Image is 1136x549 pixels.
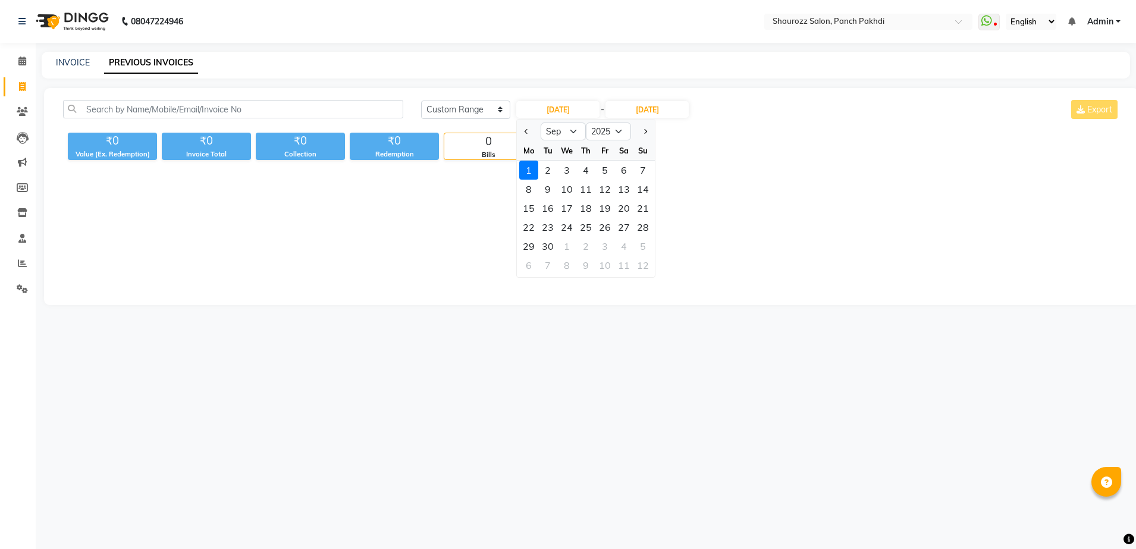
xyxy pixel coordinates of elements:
select: Select year [586,123,631,140]
select: Select month [541,123,586,140]
div: Mo [519,141,538,160]
div: Friday, September 12, 2025 [595,180,614,199]
div: Saturday, September 13, 2025 [614,180,633,199]
div: Th [576,141,595,160]
div: 1 [519,161,538,180]
div: Monday, September 15, 2025 [519,199,538,218]
img: logo [30,5,112,38]
div: 30 [538,237,557,256]
div: Monday, September 8, 2025 [519,180,538,199]
div: 6 [519,256,538,275]
div: Wednesday, September 17, 2025 [557,199,576,218]
div: Saturday, September 20, 2025 [614,199,633,218]
div: Thursday, October 9, 2025 [576,256,595,275]
a: INVOICE [56,57,90,68]
div: 1 [557,237,576,256]
div: Tuesday, September 23, 2025 [538,218,557,237]
div: Tuesday, September 16, 2025 [538,199,557,218]
div: Tuesday, September 9, 2025 [538,180,557,199]
div: Saturday, September 6, 2025 [614,161,633,180]
div: Tuesday, September 2, 2025 [538,161,557,180]
div: 27 [614,218,633,237]
div: Monday, September 29, 2025 [519,237,538,256]
div: Thursday, September 4, 2025 [576,161,595,180]
div: Tuesday, September 30, 2025 [538,237,557,256]
div: Thursday, September 25, 2025 [576,218,595,237]
span: - [601,103,604,116]
div: Thursday, October 2, 2025 [576,237,595,256]
div: 15 [519,199,538,218]
div: ₹0 [68,133,157,149]
div: 19 [595,199,614,218]
div: 13 [614,180,633,199]
iframe: chat widget [1086,501,1124,537]
div: 22 [519,218,538,237]
div: 9 [576,256,595,275]
div: Friday, September 19, 2025 [595,199,614,218]
div: Saturday, October 11, 2025 [614,256,633,275]
div: Sunday, September 21, 2025 [633,199,652,218]
div: Sunday, September 28, 2025 [633,218,652,237]
div: Wednesday, October 8, 2025 [557,256,576,275]
div: Thursday, September 18, 2025 [576,199,595,218]
div: Monday, September 22, 2025 [519,218,538,237]
div: 10 [557,180,576,199]
div: 8 [557,256,576,275]
div: 10 [595,256,614,275]
div: 16 [538,199,557,218]
div: Invoice Total [162,149,251,159]
button: Previous month [522,122,532,141]
div: ₹0 [256,133,345,149]
div: Saturday, September 27, 2025 [614,218,633,237]
div: 2 [576,237,595,256]
div: ₹0 [162,133,251,149]
div: We [557,141,576,160]
div: 11 [614,256,633,275]
div: Redemption [350,149,439,159]
div: 3 [557,161,576,180]
input: Search by Name/Mobile/Email/Invoice No [63,100,403,118]
div: Wednesday, September 10, 2025 [557,180,576,199]
div: 3 [595,237,614,256]
a: PREVIOUS INVOICES [104,52,198,74]
span: Empty list [63,174,1120,293]
div: 25 [576,218,595,237]
button: Next month [640,122,650,141]
div: 26 [595,218,614,237]
div: 0 [444,133,532,150]
div: 4 [614,237,633,256]
div: 9 [538,180,557,199]
div: 5 [595,161,614,180]
div: 21 [633,199,652,218]
div: 8 [519,180,538,199]
div: Monday, September 1, 2025 [519,161,538,180]
div: 24 [557,218,576,237]
div: 28 [633,218,652,237]
div: Fr [595,141,614,160]
div: Monday, October 6, 2025 [519,256,538,275]
input: End Date [605,101,689,118]
div: 23 [538,218,557,237]
div: Sa [614,141,633,160]
div: 20 [614,199,633,218]
div: Sunday, October 5, 2025 [633,237,652,256]
div: 11 [576,180,595,199]
div: 12 [633,256,652,275]
div: Friday, October 10, 2025 [595,256,614,275]
div: Value (Ex. Redemption) [68,149,157,159]
div: 6 [614,161,633,180]
div: Sunday, September 7, 2025 [633,161,652,180]
div: Friday, September 5, 2025 [595,161,614,180]
input: Start Date [516,101,600,118]
span: Admin [1087,15,1113,28]
div: Wednesday, October 1, 2025 [557,237,576,256]
div: Wednesday, September 3, 2025 [557,161,576,180]
div: 5 [633,237,652,256]
div: Sunday, October 12, 2025 [633,256,652,275]
div: Su [633,141,652,160]
div: Saturday, October 4, 2025 [614,237,633,256]
div: 4 [576,161,595,180]
div: 2 [538,161,557,180]
div: Bills [444,150,532,160]
div: 18 [576,199,595,218]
